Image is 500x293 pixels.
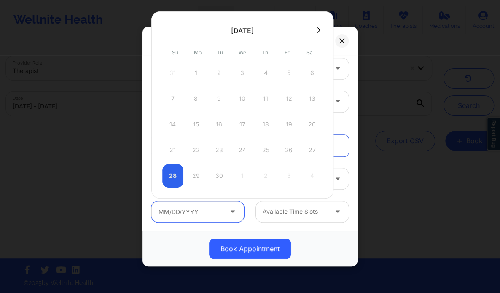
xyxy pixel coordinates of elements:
abbr: Sunday [172,49,178,56]
abbr: Thursday [261,49,268,56]
abbr: Wednesday [239,49,246,56]
input: MM/DD/YYYY [151,201,244,222]
button: Book Appointment [209,239,291,259]
div: [DATE] [231,27,254,35]
abbr: Monday [194,49,202,56]
div: Appointment information: [145,121,355,129]
abbr: Friday [285,49,290,56]
abbr: Tuesday [217,49,223,56]
abbr: Saturday [306,49,312,56]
